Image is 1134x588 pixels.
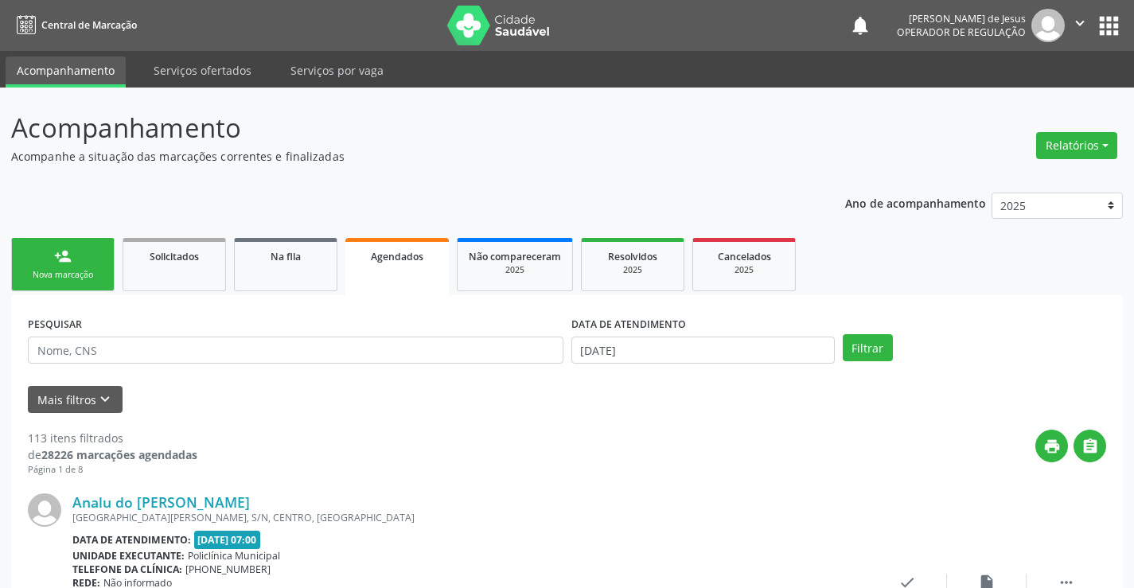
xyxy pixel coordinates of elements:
button: Filtrar [843,334,893,361]
button: print [1035,430,1068,462]
a: Serviços por vaga [279,56,395,84]
a: Central de Marcação [11,12,137,38]
button:  [1065,9,1095,42]
b: Telefone da clínica: [72,563,182,576]
span: Agendados [371,250,423,263]
b: Data de atendimento: [72,533,191,547]
div: Nova marcação [23,269,103,281]
div: [PERSON_NAME] de Jesus [897,12,1026,25]
div: 2025 [704,264,784,276]
p: Acompanhamento [11,108,789,148]
b: Unidade executante: [72,549,185,563]
p: Ano de acompanhamento [845,193,986,212]
input: Nome, CNS [28,337,563,364]
div: 113 itens filtrados [28,430,197,446]
div: [GEOGRAPHIC_DATA][PERSON_NAME], S/N, CENTRO, [GEOGRAPHIC_DATA] [72,511,867,524]
label: PESQUISAR [28,312,82,337]
p: Acompanhe a situação das marcações correntes e finalizadas [11,148,789,165]
span: [PHONE_NUMBER] [185,563,271,576]
div: person_add [54,247,72,265]
a: Acompanhamento [6,56,126,88]
label: DATA DE ATENDIMENTO [571,312,686,337]
div: 2025 [593,264,672,276]
i:  [1071,14,1089,32]
div: 2025 [469,264,561,276]
div: de [28,446,197,463]
strong: 28226 marcações agendadas [41,447,197,462]
i:  [1081,438,1099,455]
button: Mais filtroskeyboard_arrow_down [28,386,123,414]
i: print [1043,438,1061,455]
button: Relatórios [1036,132,1117,159]
button: apps [1095,12,1123,40]
span: Cancelados [718,250,771,263]
img: img [28,493,61,527]
a: Analu do [PERSON_NAME] [72,493,250,511]
div: Página 1 de 8 [28,463,197,477]
button: notifications [849,14,871,37]
span: Solicitados [150,250,199,263]
span: Policlínica Municipal [188,549,280,563]
span: Central de Marcação [41,18,137,32]
span: Resolvidos [608,250,657,263]
span: Na fila [271,250,301,263]
i: keyboard_arrow_down [96,391,114,408]
input: Selecione um intervalo [571,337,835,364]
button:  [1074,430,1106,462]
span: [DATE] 07:00 [194,531,261,549]
span: Operador de regulação [897,25,1026,39]
a: Serviços ofertados [142,56,263,84]
span: Não compareceram [469,250,561,263]
img: img [1031,9,1065,42]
